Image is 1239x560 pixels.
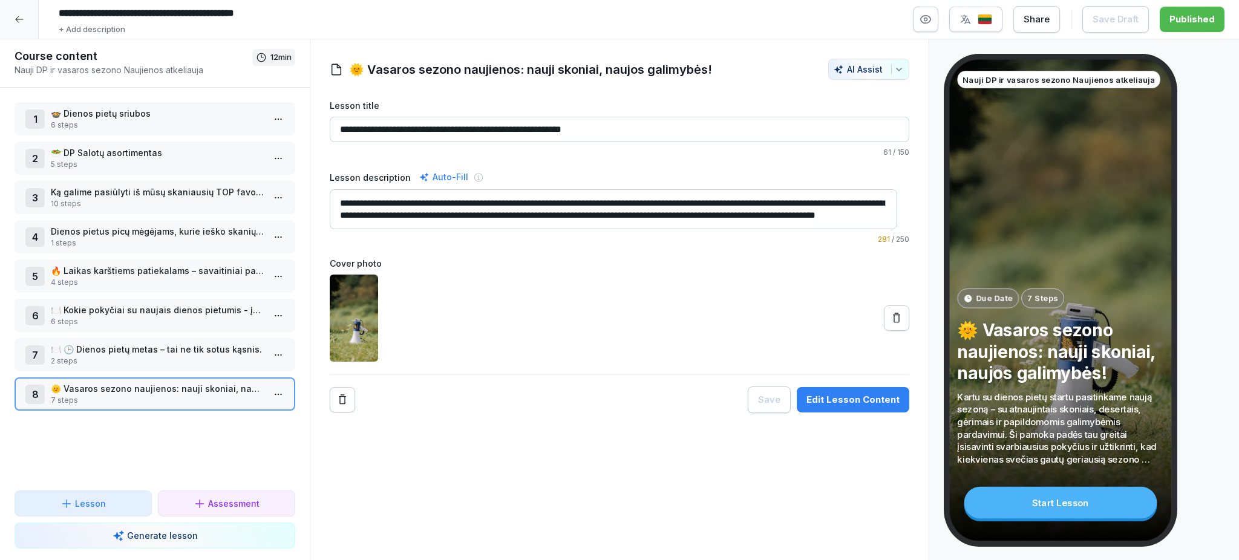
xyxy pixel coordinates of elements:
[976,292,1013,304] p: Due Date
[758,393,780,406] div: Save
[51,264,264,277] p: 🔥 Laikas karštiems patiekalams – savaitiniai pasiūlymai svečiams!
[963,74,1156,86] p: Nauji DP ir vasaros sezono Naujienos atkeliauja
[158,490,295,516] button: Assessment
[59,24,125,36] p: + Add description
[330,257,909,270] label: Cover photo
[957,319,1163,384] p: 🌞 Vasaros sezono naujienos: nauji skoniai, naujos galimybės!
[15,102,295,135] div: 1🍲 Dienos pietų sriubos6 steps
[15,142,295,175] div: 2🥗 DP Salotų asortimentas5 steps
[1082,6,1149,33] button: Save Draft
[1013,6,1060,33] button: Share
[15,259,295,293] div: 5🔥 Laikas karštiems patiekalams – savaitiniai pasiūlymai svečiams!4 steps
[330,99,909,112] label: Lesson title
[964,487,1157,518] div: Start Lesson
[1160,7,1224,32] button: Published
[25,149,45,168] div: 2
[1027,292,1058,304] p: 7 Steps
[51,107,264,120] p: 🍲 Dienos pietų sriubos
[51,316,264,327] p: 6 steps
[15,220,295,253] div: 4Dienos pietus picų mėgėjams, kurie ieško skanių pasirinkimų 🍕1 steps
[25,306,45,325] div: 6
[957,391,1163,465] p: Kartu su dienos pietų startu pasitinkame naują sezoną – su atnaujintais skoniais, desertais, gėri...
[25,345,45,365] div: 7
[417,170,471,184] div: Auto-Fill
[208,497,260,510] p: Assessment
[1093,13,1139,26] div: Save Draft
[15,523,295,549] button: Generate lesson
[1169,13,1215,26] div: Published
[51,382,264,395] p: 🌞 Vasaros sezono naujienos: nauji skoniai, naujos galimybės!
[15,181,295,214] div: 3Ką galime pasiūlyti iš mūsų skaniausių TOP favoritų?10 steps
[15,63,252,76] p: Nauji DP ir vasaros sezono Naujienos atkeliauja
[51,238,264,249] p: 1 steps
[15,490,152,516] button: Lesson
[883,148,891,157] span: 61
[15,377,295,411] div: 8🌞 Vasaros sezono naujienos: nauji skoniai, naujos galimybės!7 steps
[51,186,264,198] p: Ką galime pasiūlyti iš mūsų skaniausių TOP favoritų?
[828,59,909,80] button: AI Assist
[15,299,295,332] div: 6🍽️ Kokie pokyčiai su naujais dienos pietumis - įsidemėkime6 steps
[330,387,355,412] button: Remove
[25,385,45,404] div: 8
[330,275,378,362] img: fdy4bxvu772bqiunggphx5ft.png
[51,343,264,356] p: 🍽️ 🕒 Dienos pietų metas – tai ne tik sotus kąsnis.
[349,60,712,79] h1: 🌞 Vasaros sezono naujienos: nauji skoniai, naujos galimybės!
[748,386,791,413] button: Save
[51,146,264,159] p: 🥗 DP Salotų asortimentas
[1024,13,1050,26] div: Share
[270,51,292,63] p: 12 min
[51,304,264,316] p: 🍽️ Kokie pokyčiai su naujais dienos pietumis - įsidemėkime
[834,64,904,74] div: AI Assist
[51,395,264,406] p: 7 steps
[15,49,252,63] h1: Course content
[25,109,45,129] div: 1
[51,277,264,288] p: 4 steps
[878,235,890,244] span: 281
[25,267,45,286] div: 5
[51,159,264,170] p: 5 steps
[127,529,198,542] p: Generate lesson
[806,393,900,406] div: Edit Lesson Content
[330,171,411,184] label: Lesson description
[330,234,909,245] p: / 250
[51,356,264,366] p: 2 steps
[330,147,909,158] p: / 150
[978,14,992,25] img: lt.svg
[75,497,106,510] p: Lesson
[25,227,45,247] div: 4
[797,387,909,412] button: Edit Lesson Content
[51,120,264,131] p: 6 steps
[51,225,264,238] p: Dienos pietus picų mėgėjams, kurie ieško skanių pasirinkimų 🍕
[15,338,295,371] div: 7🍽️ 🕒 Dienos pietų metas – tai ne tik sotus kąsnis.2 steps
[25,188,45,207] div: 3
[51,198,264,209] p: 10 steps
